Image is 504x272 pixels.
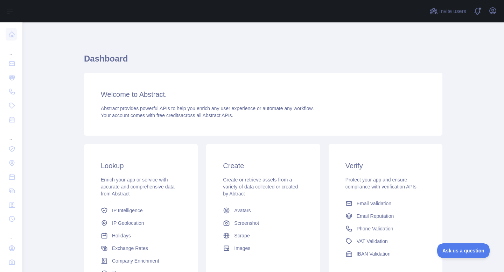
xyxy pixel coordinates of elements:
span: free credits [156,113,181,118]
a: Holidays [98,229,184,242]
a: IBAN Validation [343,248,428,260]
a: Avatars [220,204,306,217]
span: Images [234,245,250,252]
span: VAT Validation [357,238,388,245]
span: IP Intelligence [112,207,143,214]
span: Email Reputation [357,213,394,220]
h1: Dashboard [84,53,442,70]
a: Screenshot [220,217,306,229]
a: Exchange Rates [98,242,184,255]
span: IP Geolocation [112,220,144,227]
span: Exchange Rates [112,245,148,252]
h3: Verify [345,161,426,171]
span: Email Validation [357,200,391,207]
a: Email Reputation [343,210,428,222]
a: VAT Validation [343,235,428,248]
a: Scrape [220,229,306,242]
span: Abstract provides powerful APIs to help you enrich any user experience or automate any workflow. [101,106,314,111]
button: Invite users [428,6,468,17]
a: Phone Validation [343,222,428,235]
a: Images [220,242,306,255]
a: Email Validation [343,197,428,210]
span: IBAN Validation [357,250,391,257]
a: IP Intelligence [98,204,184,217]
h3: Create [223,161,303,171]
iframe: Toggle Customer Support [437,243,490,258]
a: Company Enrichment [98,255,184,267]
span: Your account comes with across all Abstract APIs. [101,113,233,118]
span: Avatars [234,207,251,214]
span: Phone Validation [357,225,393,232]
span: Scrape [234,232,250,239]
span: Company Enrichment [112,257,159,264]
span: Enrich your app or service with accurate and comprehensive data from Abstract [101,177,175,196]
span: Invite users [439,7,466,15]
div: ... [6,127,17,141]
div: ... [6,227,17,241]
span: Create or retrieve assets from a variety of data collected or created by Abtract [223,177,298,196]
div: ... [6,42,17,56]
span: Screenshot [234,220,259,227]
h3: Lookup [101,161,181,171]
span: Protect your app and ensure compliance with verification APIs [345,177,416,189]
span: Holidays [112,232,131,239]
a: IP Geolocation [98,217,184,229]
h3: Welcome to Abstract. [101,90,426,99]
